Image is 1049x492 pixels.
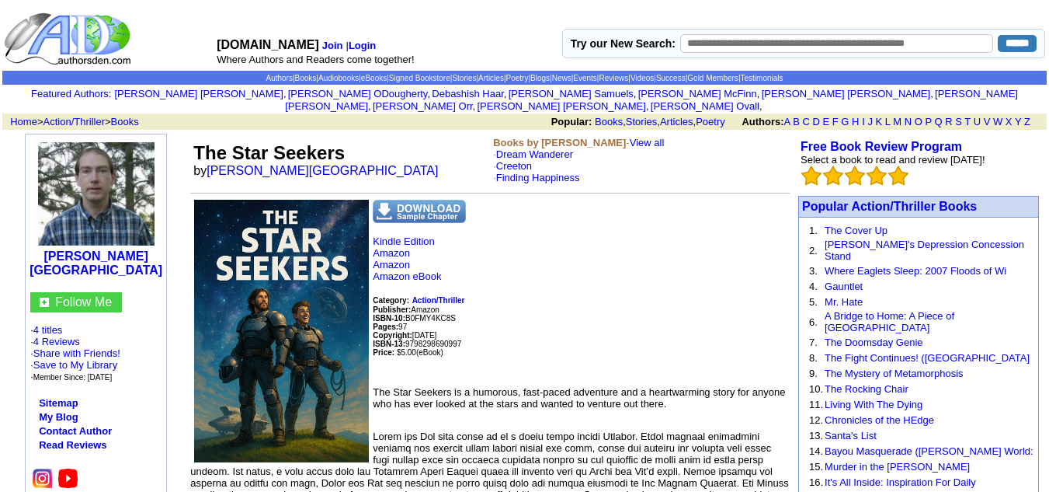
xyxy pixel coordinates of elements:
[33,347,120,359] a: Share with Friends!
[30,324,120,382] font: · ·
[801,140,962,153] b: Free Book Review Program
[33,469,52,488] img: ig.png
[10,116,37,127] a: Home
[412,294,465,305] a: Action/Thriller
[801,154,985,166] font: Select a book to read and review [DATE]!
[651,100,759,112] a: [PERSON_NAME] Ovall
[841,116,849,127] a: G
[193,142,345,163] font: The Star Seekers
[373,340,405,348] b: ISBN-13:
[285,88,1018,112] a: [PERSON_NAME] [PERSON_NAME]
[687,74,738,82] a: Gold Members
[38,142,155,246] img: 226715.jpg
[649,103,651,111] font: i
[825,239,1024,262] a: [PERSON_NAME]'s Depression Concession Stand
[373,236,435,247] a: Kindle Edition
[862,116,865,127] a: I
[809,245,818,256] font: 2.
[825,225,887,236] a: The Cover Up
[825,352,1030,364] a: The Fight Continues! ([GEOGRAPHIC_DATA]
[373,348,394,357] b: Price:
[809,368,818,379] font: 9.
[31,88,109,99] a: Featured Authors
[893,116,901,127] a: M
[801,166,821,186] img: bigemptystars.png
[496,160,532,172] a: Creeton
[852,116,859,127] a: H
[812,116,819,127] a: D
[318,74,359,82] a: Audiobooks
[822,116,829,127] a: E
[660,116,693,127] a: Articles
[934,116,942,127] a: Q
[217,38,319,51] font: [DOMAIN_NAME]
[809,265,818,277] font: 3.
[493,172,579,183] font: ·
[39,425,112,437] a: Contact Author
[945,116,952,127] a: R
[39,439,106,451] a: Read Reviews
[4,12,134,66] img: logo_ad.gif
[373,270,441,282] a: Amazon eBook
[696,116,725,127] a: Poetry
[39,411,78,423] a: My Blog
[551,116,592,127] b: Popular:
[832,116,839,127] a: F
[389,74,450,82] a: Signed Bookstore
[809,316,818,328] font: 6.
[496,172,580,183] a: Finding Happiness
[373,100,473,112] a: [PERSON_NAME] Orr
[925,116,931,127] a: P
[964,116,971,127] a: T
[656,74,686,82] a: Success
[373,314,405,323] b: ISBN-10:
[825,368,963,379] a: The Mystery of Metamorphosis
[809,296,818,308] font: 5.
[373,247,410,259] a: Amazon
[825,414,934,426] a: Chronicles of the HEdge
[802,200,977,213] a: Popular Action/Thriller Books
[809,476,823,488] font: 16.
[412,296,465,305] b: Action/Thriller
[955,116,962,127] a: S
[322,40,343,51] a: Join
[373,323,398,331] b: Pages:
[30,249,162,277] a: [PERSON_NAME][GEOGRAPHIC_DATA]
[114,88,1018,112] font: , , , , , , , , , ,
[630,137,665,148] a: View all
[809,414,823,426] font: 12.
[845,166,865,186] img: bigemptystars.png
[266,74,292,82] a: Authors
[823,166,843,186] img: bigemptystars.png
[412,331,436,340] font: [DATE]
[478,74,504,82] a: Articles
[33,336,80,347] a: 4 Reviews
[809,383,823,395] font: 10.
[825,337,922,348] a: The Doomsday Genie
[867,116,873,127] a: J
[111,116,139,127] a: Books
[626,116,657,127] a: Stories
[373,331,412,340] font: Copyright:
[809,225,818,236] font: 1.
[905,116,912,127] a: N
[373,305,411,314] b: Publisher:
[809,461,823,473] font: 15.
[867,166,887,186] img: bigemptystars.png
[287,90,288,99] font: i
[825,461,970,473] a: Murder in the [PERSON_NAME]
[825,445,1033,457] a: Bayou Masquerade ([PERSON_NAME] World:
[551,116,1044,127] font: , , ,
[493,137,626,148] b: Books by [PERSON_NAME]
[288,88,428,99] a: [PERSON_NAME] ODougherty
[371,103,373,111] font: i
[506,90,508,99] font: i
[762,103,764,111] font: i
[784,116,790,127] a: A
[630,74,654,82] a: Videos
[55,295,112,309] a: Follow Me
[573,74,597,82] a: Events
[825,383,908,395] a: The Rocking Chair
